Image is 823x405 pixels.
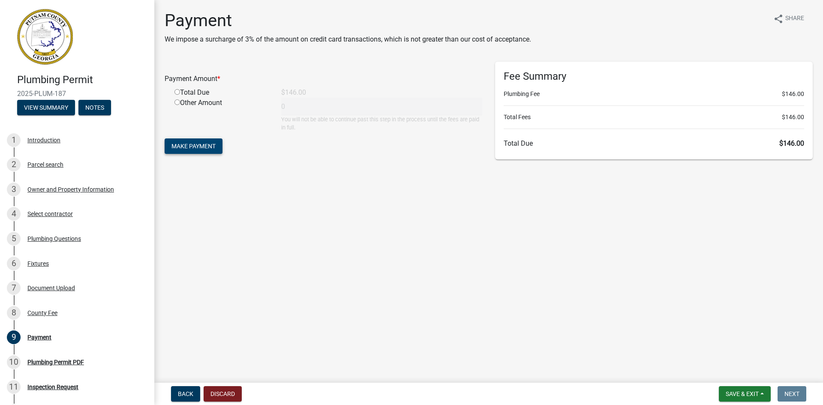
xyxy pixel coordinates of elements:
button: shareShare [766,10,811,27]
li: Plumbing Fee [504,90,804,99]
span: $146.00 [782,90,804,99]
i: share [773,14,784,24]
button: Back [171,386,200,402]
span: $146.00 [782,113,804,122]
button: Save & Exit [719,386,771,402]
h1: Payment [165,10,531,31]
div: 2 [7,158,21,171]
button: Next [778,386,806,402]
div: 4 [7,207,21,221]
h6: Total Due [504,139,804,147]
div: Inspection Request [27,384,78,390]
h6: Fee Summary [504,70,804,83]
span: $146.00 [779,139,804,147]
div: Introduction [27,137,60,143]
div: Plumbing Permit PDF [27,359,84,365]
div: 6 [7,257,21,270]
span: Make Payment [171,143,216,150]
span: 2025-PLUM-187 [17,90,137,98]
img: Putnam County, Georgia [17,9,73,65]
h4: Plumbing Permit [17,74,147,86]
div: Payment [27,334,51,340]
div: County Fee [27,310,57,316]
button: Make Payment [165,138,222,154]
div: 11 [7,380,21,394]
div: Owner and Property Information [27,186,114,192]
div: 3 [7,183,21,196]
div: 5 [7,232,21,246]
span: Back [178,390,193,397]
div: Payment Amount [158,74,489,84]
div: Parcel search [27,162,63,168]
button: Notes [78,100,111,115]
p: We impose a surcharge of 3% of the amount on credit card transactions, which is not greater than ... [165,34,531,45]
div: Select contractor [27,211,73,217]
div: Plumbing Questions [27,236,81,242]
div: Fixtures [27,261,49,267]
div: Document Upload [27,285,75,291]
span: Share [785,14,804,24]
wm-modal-confirm: Notes [78,105,111,111]
span: Next [784,390,799,397]
div: Other Amount [168,98,275,132]
div: 1 [7,133,21,147]
div: 9 [7,330,21,344]
span: Save & Exit [726,390,759,397]
button: View Summary [17,100,75,115]
div: 8 [7,306,21,320]
wm-modal-confirm: Summary [17,105,75,111]
div: 10 [7,355,21,369]
div: 7 [7,281,21,295]
button: Discard [204,386,242,402]
li: Total Fees [504,113,804,122]
div: Total Due [168,87,275,98]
